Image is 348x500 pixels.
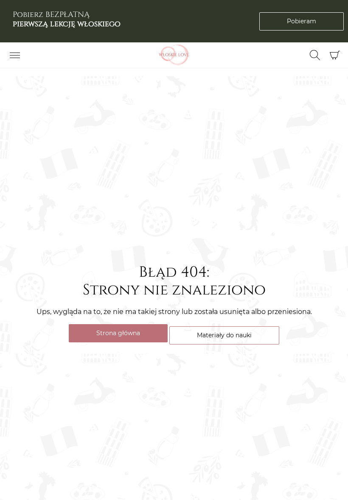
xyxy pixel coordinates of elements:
[13,10,121,28] h3: Pobierz BEZPŁATNĄ
[8,264,340,299] h1: Błąd 404: Strony nie znaleziono
[4,48,25,62] button: Przełącz nawigację
[8,308,340,316] h2: Ups, wygląda na to, że nie ma takiej strony lub została usunięta albo przeniesiona.
[304,48,326,62] button: Przełącz formularz wyszukiwania
[146,44,202,66] img: Włoskielove
[13,19,121,29] b: pierwszą lekcję włoskiego
[69,324,168,342] a: Strona główna
[287,17,316,26] span: Pobieram
[169,326,279,344] a: Materiały do nauki
[326,46,344,64] button: Koszyk
[259,12,344,31] a: Pobieram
